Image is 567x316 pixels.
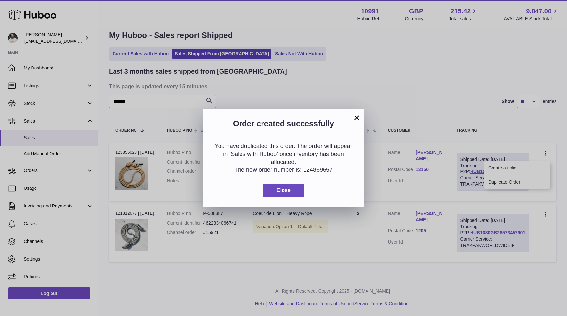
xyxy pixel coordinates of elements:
[213,142,354,166] p: You have duplicated this order. The order will appear in ‘Sales with Huboo’ once inventory has be...
[276,188,291,193] span: Close
[353,114,361,122] button: ×
[263,184,304,197] button: Close
[213,118,354,132] h2: Order created successfully
[213,166,354,174] p: The new order number is: 124869657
